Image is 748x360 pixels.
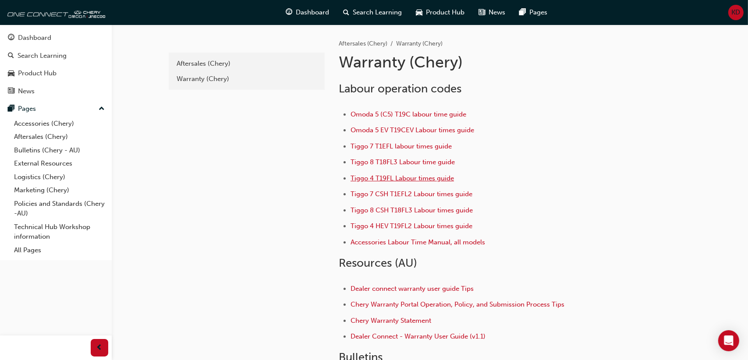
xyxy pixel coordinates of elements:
[11,170,108,184] a: Logistics (Chery)
[11,197,108,220] a: Policies and Standards (Chery -AU)
[96,342,103,353] span: prev-icon
[409,4,472,21] a: car-iconProduct Hub
[177,59,317,69] div: Aftersales (Chery)
[4,30,108,46] a: Dashboard
[530,7,548,18] span: Pages
[18,33,51,43] div: Dashboard
[172,71,321,87] a: Warranty (Chery)
[728,5,744,20] button: KD
[11,144,108,157] a: Bulletins (Chery - AU)
[339,53,626,72] h1: Warranty (Chery)
[344,7,350,18] span: search-icon
[472,4,513,21] a: news-iconNews
[351,206,473,214] a: Tiggo 8 CSH T18FL3 Labour times guide
[18,51,67,61] div: Search Learning
[4,83,108,99] a: News
[11,130,108,144] a: Aftersales (Chery)
[732,7,741,18] span: KD
[353,7,402,18] span: Search Learning
[426,7,465,18] span: Product Hub
[18,104,36,114] div: Pages
[8,52,14,60] span: search-icon
[8,70,14,78] span: car-icon
[11,220,108,244] a: Technical Hub Workshop information
[8,88,14,95] span: news-icon
[351,158,455,166] a: Tiggo 8 T18FL3 Labour time guide
[99,103,105,115] span: up-icon
[351,285,474,293] a: Dealer connect warranty user guide Tips
[351,238,485,246] a: Accessories Labour Time Manual, all models
[351,300,564,308] a: Chery Warranty Portal Operation, Policy, and Submission Process Tips
[4,28,108,101] button: DashboardSearch LearningProduct HubNews
[18,86,35,96] div: News
[513,4,555,21] a: pages-iconPages
[18,68,57,78] div: Product Hub
[489,7,506,18] span: News
[339,256,417,270] span: Resources (AU)
[11,184,108,197] a: Marketing (Chery)
[351,142,452,150] a: Tiggo 7 T1EFL labour times guide
[351,222,472,230] a: Tiggo 4 HEV T19FL2 Labour times guide
[4,101,108,117] button: Pages
[4,4,105,21] img: oneconnect
[4,65,108,81] a: Product Hub
[718,330,739,351] div: Open Intercom Messenger
[351,190,472,198] a: Tiggo 7 CSH T1EFL2 Labour times guide
[11,117,108,131] a: Accessories (Chery)
[279,4,337,21] a: guage-iconDashboard
[396,39,443,49] li: Warranty (Chery)
[172,56,321,71] a: Aftersales (Chery)
[351,174,454,182] a: Tiggo 4 T19FL Labour times guide
[351,110,466,118] a: Omoda 5 (C5) T19C labour time guide
[351,317,431,325] a: Chery Warranty Statement
[520,7,526,18] span: pages-icon
[351,126,474,134] a: Omoda 5 EV T19CEV Labour times guide
[11,244,108,257] a: All Pages
[351,332,486,340] a: Dealer Connect - Warranty User Guide (v1.1)
[11,157,108,170] a: External Resources
[177,74,317,84] div: Warranty (Chery)
[8,34,14,42] span: guage-icon
[286,7,293,18] span: guage-icon
[8,105,14,113] span: pages-icon
[339,40,387,47] a: Aftersales (Chery)
[337,4,409,21] a: search-iconSearch Learning
[4,48,108,64] a: Search Learning
[416,7,423,18] span: car-icon
[296,7,330,18] span: Dashboard
[339,82,461,95] span: Labour operation codes
[479,7,486,18] span: news-icon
